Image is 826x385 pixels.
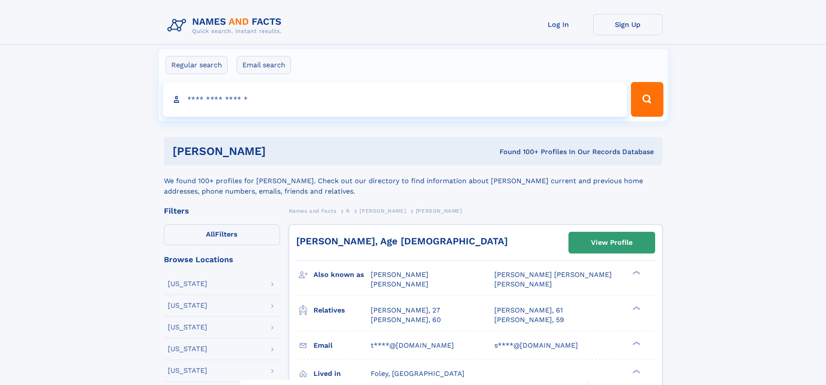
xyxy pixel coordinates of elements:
a: Names and Facts [289,205,336,216]
div: Filters [164,207,280,215]
div: View Profile [591,233,633,253]
div: ❯ [630,305,641,311]
span: [PERSON_NAME] [359,208,406,214]
div: [US_STATE] [168,324,207,331]
label: Email search [237,56,291,74]
div: [US_STATE] [168,346,207,352]
a: [PERSON_NAME], 61 [494,306,563,315]
a: View Profile [569,232,655,253]
a: [PERSON_NAME], 59 [494,315,564,325]
a: Log In [524,14,593,35]
div: Browse Locations [164,256,280,263]
button: Search Button [631,82,663,117]
div: ❯ [630,270,641,276]
h3: Relatives [313,303,371,318]
div: Found 100+ Profiles In Our Records Database [382,147,654,157]
label: Filters [164,224,280,245]
span: [PERSON_NAME] [371,280,428,288]
label: Regular search [166,56,228,74]
a: [PERSON_NAME], 27 [371,306,440,315]
div: ❯ [630,340,641,346]
h3: Lived in [313,366,371,381]
h3: Email [313,338,371,353]
div: ❯ [630,369,641,374]
input: search input [163,82,627,117]
h1: [PERSON_NAME] [173,146,383,157]
span: [PERSON_NAME] [371,270,428,279]
div: [US_STATE] [168,367,207,374]
img: Logo Names and Facts [164,14,289,37]
span: R [346,208,350,214]
a: R [346,205,350,216]
a: Sign Up [593,14,663,35]
span: Foley, [GEOGRAPHIC_DATA] [371,369,464,378]
h3: Also known as [313,267,371,282]
div: We found 100+ profiles for [PERSON_NAME]. Check out our directory to find information about [PERS... [164,165,663,197]
a: [PERSON_NAME] [359,205,406,216]
span: [PERSON_NAME] [494,280,552,288]
span: All [206,230,215,238]
a: [PERSON_NAME], 60 [371,315,441,325]
div: [US_STATE] [168,302,207,309]
span: [PERSON_NAME] [PERSON_NAME] [494,270,612,279]
span: [PERSON_NAME] [416,208,462,214]
a: [PERSON_NAME], Age [DEMOGRAPHIC_DATA] [296,236,508,247]
div: [US_STATE] [168,280,207,287]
